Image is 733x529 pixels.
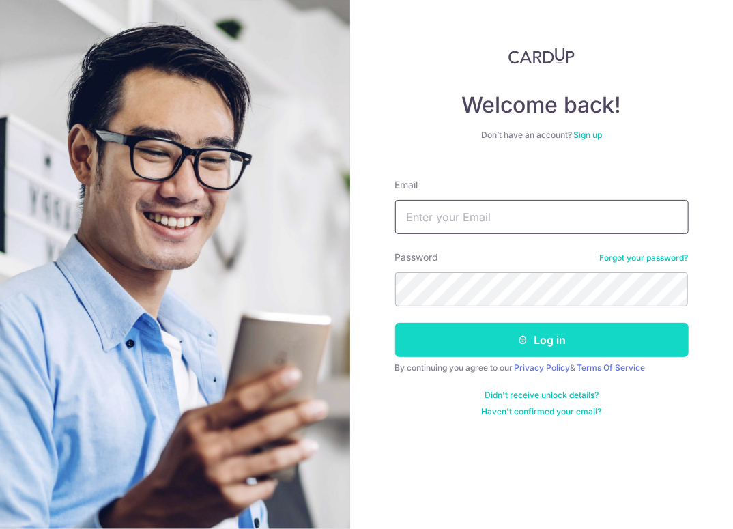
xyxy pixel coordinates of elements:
a: Sign up [573,130,602,140]
input: Enter your Email [395,200,689,234]
a: Terms Of Service [577,362,646,373]
a: Haven't confirmed your email? [482,406,602,417]
h4: Welcome back! [395,91,689,119]
img: CardUp Logo [508,48,575,64]
div: Don’t have an account? [395,130,689,141]
label: Password [395,251,439,264]
a: Didn't receive unlock details? [485,390,599,401]
div: By continuing you agree to our & [395,362,689,373]
label: Email [395,178,418,192]
button: Log in [395,323,689,357]
a: Privacy Policy [515,362,571,373]
a: Forgot your password? [600,253,689,263]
